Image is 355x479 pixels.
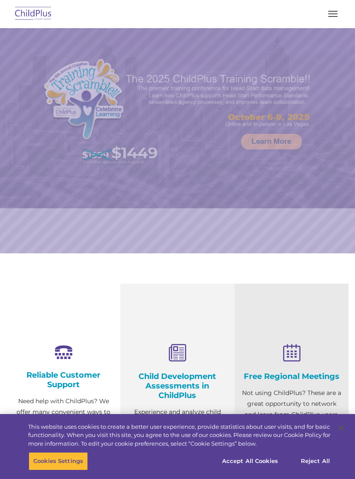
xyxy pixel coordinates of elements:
button: Close [332,418,351,437]
h4: Free Regional Meetings [241,372,342,381]
button: Accept All Cookies [217,452,283,470]
p: Not using ChildPlus? These are a great opportunity to network and learn from ChildPlus users. Fin... [241,388,342,442]
div: This website uses cookies to create a better user experience, provide statistics about user visit... [28,423,330,448]
p: Experience and analyze child assessments and Head Start data management in one system with zero c... [127,407,228,472]
button: Reject All [288,452,342,470]
h4: Child Development Assessments in ChildPlus [127,372,228,400]
h4: Reliable Customer Support [13,370,114,389]
img: ChildPlus by Procare Solutions [13,4,54,24]
button: Cookies Settings [29,452,88,470]
p: Need help with ChildPlus? We offer many convenient ways to contact our amazing Customer Support r... [13,396,114,472]
a: Learn More [241,134,302,149]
